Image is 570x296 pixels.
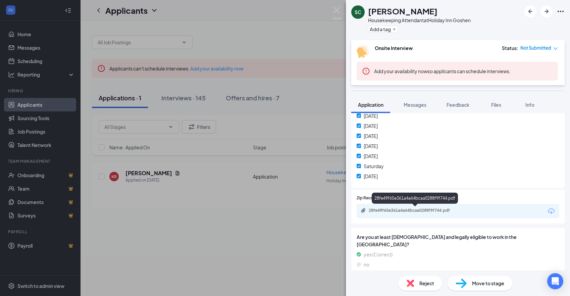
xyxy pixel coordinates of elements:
[362,67,370,75] svg: Error
[526,7,534,15] svg: ArrowLeftNew
[361,208,469,214] a: Paperclip28fe49f65e361a4a64bcaa0288f9f744.pdf
[540,5,553,17] button: ArrowRight
[547,207,555,215] svg: Download
[491,102,501,108] span: Files
[364,132,378,140] span: [DATE]
[361,208,366,213] svg: Paperclip
[368,26,398,33] button: PlusAdd a tag
[375,45,413,51] b: Onsite Interview
[357,195,397,201] span: Zip Recruiter Resume
[525,102,534,108] span: Info
[357,233,559,248] span: Are you at least [DEMOGRAPHIC_DATA] and legally eligible to work in the [GEOGRAPHIC_DATA]?
[374,68,511,74] span: so applicants can schedule interviews.
[502,45,518,51] div: Status :
[364,122,378,130] span: [DATE]
[404,102,426,108] span: Messages
[524,5,536,17] button: ArrowLeftNew
[419,280,434,287] span: Reject
[368,5,437,17] h1: [PERSON_NAME]
[472,280,504,287] span: Move to stage
[364,142,378,150] span: [DATE]
[355,9,361,15] div: SC
[364,261,369,268] span: no
[368,17,471,23] div: Housekeeping Attendant at Holiday Inn Goshen
[372,193,458,204] div: 28fe49f65e361a4a64bcaa0288f9f744.pdf
[392,27,396,31] svg: Plus
[364,251,393,258] span: yes (Correct)
[557,7,565,15] svg: Ellipses
[364,112,378,119] span: [DATE]
[553,46,558,51] span: down
[369,208,463,213] div: 28fe49f65e361a4a64bcaa0288f9f744.pdf
[374,68,427,75] button: Add your availability now
[520,45,551,51] span: Not Submitted
[358,102,383,108] span: Application
[547,273,563,289] div: Open Intercom Messenger
[364,172,378,180] span: [DATE]
[364,152,378,160] span: [DATE]
[447,102,469,108] span: Feedback
[364,162,384,170] span: Saturday
[542,7,551,15] svg: ArrowRight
